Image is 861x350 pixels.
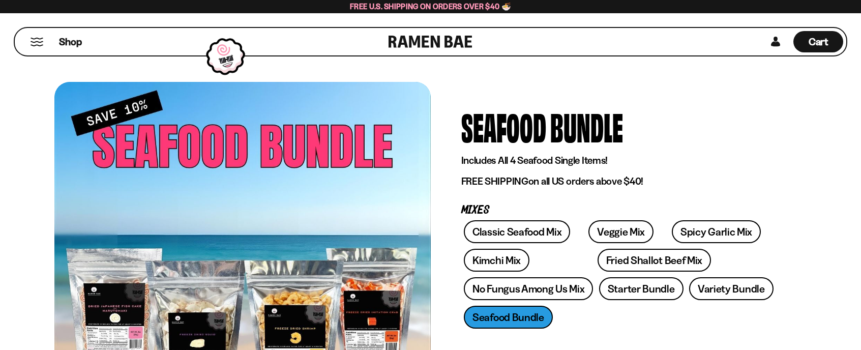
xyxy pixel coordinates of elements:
[461,154,777,167] p: Includes All 4 Seafood Single Items!
[59,35,82,49] span: Shop
[464,249,529,272] a: Kimchi Mix
[461,175,528,187] strong: FREE SHIPPING
[588,220,654,243] a: Veggie Mix
[793,28,843,55] div: Cart
[672,220,761,243] a: Spicy Garlic Mix
[59,31,82,52] a: Shop
[809,36,828,48] span: Cart
[464,277,593,300] a: No Fungus Among Us Mix
[689,277,774,300] a: Variety Bundle
[464,220,570,243] a: Classic Seafood Mix
[461,107,546,145] div: Seafood
[550,107,623,145] div: Bundle
[350,2,511,11] span: Free U.S. Shipping on Orders over $40 🍜
[461,206,777,215] p: Mixes
[461,175,777,188] p: on all US orders above $40!
[598,249,711,272] a: Fried Shallot Beef Mix
[599,277,684,300] a: Starter Bundle
[30,38,44,46] button: Mobile Menu Trigger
